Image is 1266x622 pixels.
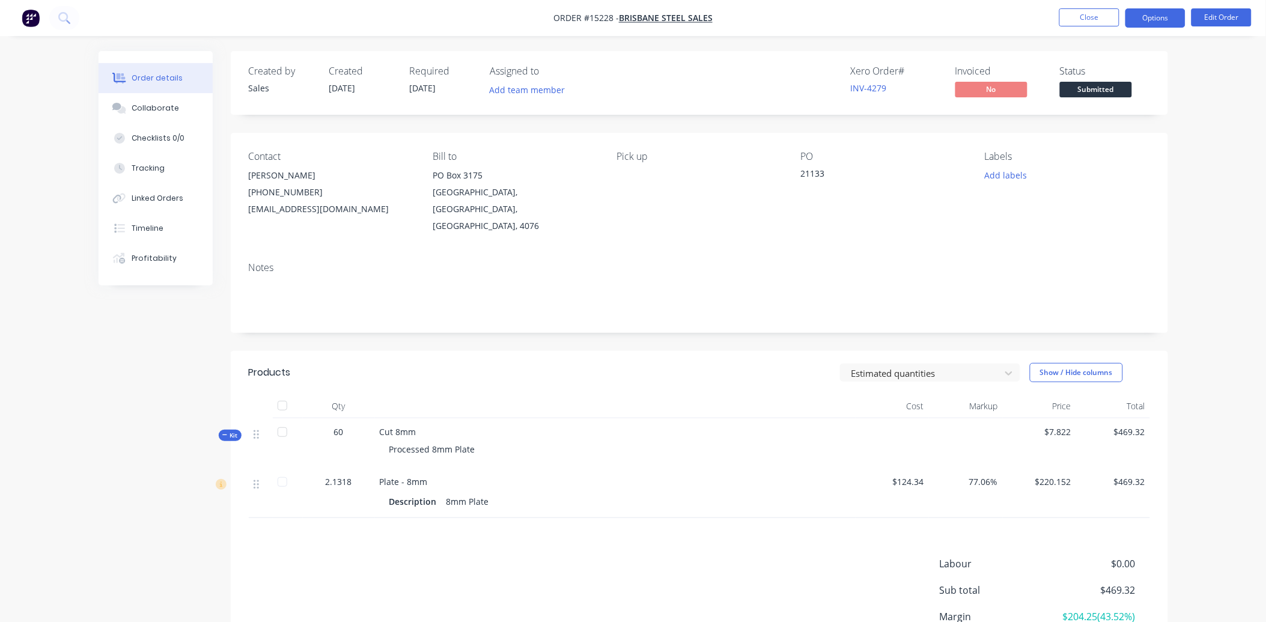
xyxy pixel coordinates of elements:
span: $469.32 [1081,475,1145,488]
span: Kit [222,431,238,440]
span: 60 [334,425,344,438]
span: Plate - 8mm [380,476,428,487]
button: Submitted [1060,82,1132,100]
div: Markup [929,394,1003,418]
div: PO Box 3175 [433,167,597,184]
div: Price [1003,394,1077,418]
div: Contact [249,151,413,162]
div: 21133 [801,167,951,184]
button: Timeline [99,213,213,243]
span: $220.152 [1008,475,1072,488]
span: 77.06% [934,475,998,488]
button: Collaborate [99,93,213,123]
div: Profitability [132,253,177,264]
span: Labour [940,556,1047,571]
span: [DATE] [410,82,436,94]
button: Options [1125,8,1185,28]
button: Linked Orders [99,183,213,213]
span: [DATE] [329,82,356,94]
span: Processed 8mm Plate [389,444,475,455]
div: [EMAIL_ADDRESS][DOMAIN_NAME] [249,201,413,218]
span: $0.00 [1046,556,1135,571]
div: Labels [985,151,1149,162]
span: $7.822 [1008,425,1072,438]
span: Order #15228 - [553,13,619,24]
div: [GEOGRAPHIC_DATA], [GEOGRAPHIC_DATA], [GEOGRAPHIC_DATA], 4076 [433,184,597,234]
div: [PERSON_NAME] [249,167,413,184]
div: Timeline [132,223,163,234]
span: Cut 8mm [380,426,416,438]
button: Checklists 0/0 [99,123,213,153]
div: 8mm Plate [442,493,494,510]
div: PO [801,151,966,162]
div: PO Box 3175[GEOGRAPHIC_DATA], [GEOGRAPHIC_DATA], [GEOGRAPHIC_DATA], 4076 [433,167,597,234]
button: Add team member [490,82,572,98]
div: Description [389,493,442,510]
button: Add team member [483,82,571,98]
div: Collaborate [132,103,179,114]
div: Assigned to [490,66,610,77]
button: Order details [99,63,213,93]
div: Linked Orders [132,193,183,204]
button: Show / Hide columns [1030,363,1123,382]
button: Profitability [99,243,213,273]
div: Cost [856,394,930,418]
button: Close [1059,8,1119,26]
div: [PERSON_NAME][PHONE_NUMBER][EMAIL_ADDRESS][DOMAIN_NAME] [249,167,413,218]
div: Tracking [132,163,165,174]
span: $469.32 [1046,583,1135,597]
div: Bill to [433,151,597,162]
span: Submitted [1060,82,1132,97]
div: Sales [249,82,315,94]
button: Add labels [978,167,1033,183]
div: Products [249,365,291,380]
div: Invoiced [955,66,1045,77]
button: Tracking [99,153,213,183]
div: [PHONE_NUMBER] [249,184,413,201]
div: Created by [249,66,315,77]
span: $469.32 [1081,425,1145,438]
span: 2.1318 [326,475,352,488]
span: No [955,82,1027,97]
button: Edit Order [1191,8,1252,26]
div: Pick up [616,151,781,162]
div: Order details [132,73,183,84]
div: Qty [303,394,375,418]
div: Total [1076,394,1150,418]
div: Notes [249,262,1150,273]
button: Kit [219,430,242,441]
div: Checklists 0/0 [132,133,184,144]
a: Brisbane Steel Sales [619,13,713,24]
div: Xero Order # [851,66,941,77]
div: Created [329,66,395,77]
span: $124.34 [860,475,925,488]
img: Factory [22,9,40,27]
div: Status [1060,66,1150,77]
div: Required [410,66,476,77]
span: Sub total [940,583,1047,597]
a: INV-4279 [851,82,887,94]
